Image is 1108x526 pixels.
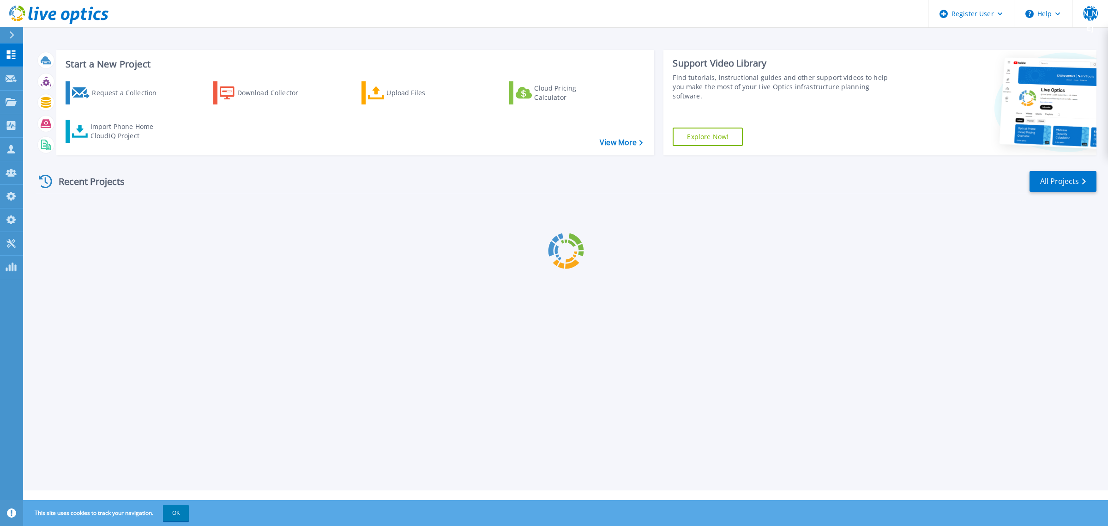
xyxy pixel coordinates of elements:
[237,84,311,102] div: Download Collector
[1030,171,1096,192] a: All Projects
[600,138,643,147] a: View More
[213,81,316,104] a: Download Collector
[36,170,137,193] div: Recent Projects
[66,81,169,104] a: Request a Collection
[509,81,612,104] a: Cloud Pricing Calculator
[163,505,189,521] button: OK
[66,59,643,69] h3: Start a New Project
[673,57,896,69] div: Support Video Library
[361,81,464,104] a: Upload Files
[673,128,743,146] a: Explore Now!
[90,122,163,141] div: Import Phone Home CloudIQ Project
[534,84,608,102] div: Cloud Pricing Calculator
[386,84,460,102] div: Upload Files
[92,84,166,102] div: Request a Collection
[673,73,896,101] div: Find tutorials, instructional guides and other support videos to help you make the most of your L...
[25,505,189,521] span: This site uses cookies to track your navigation.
